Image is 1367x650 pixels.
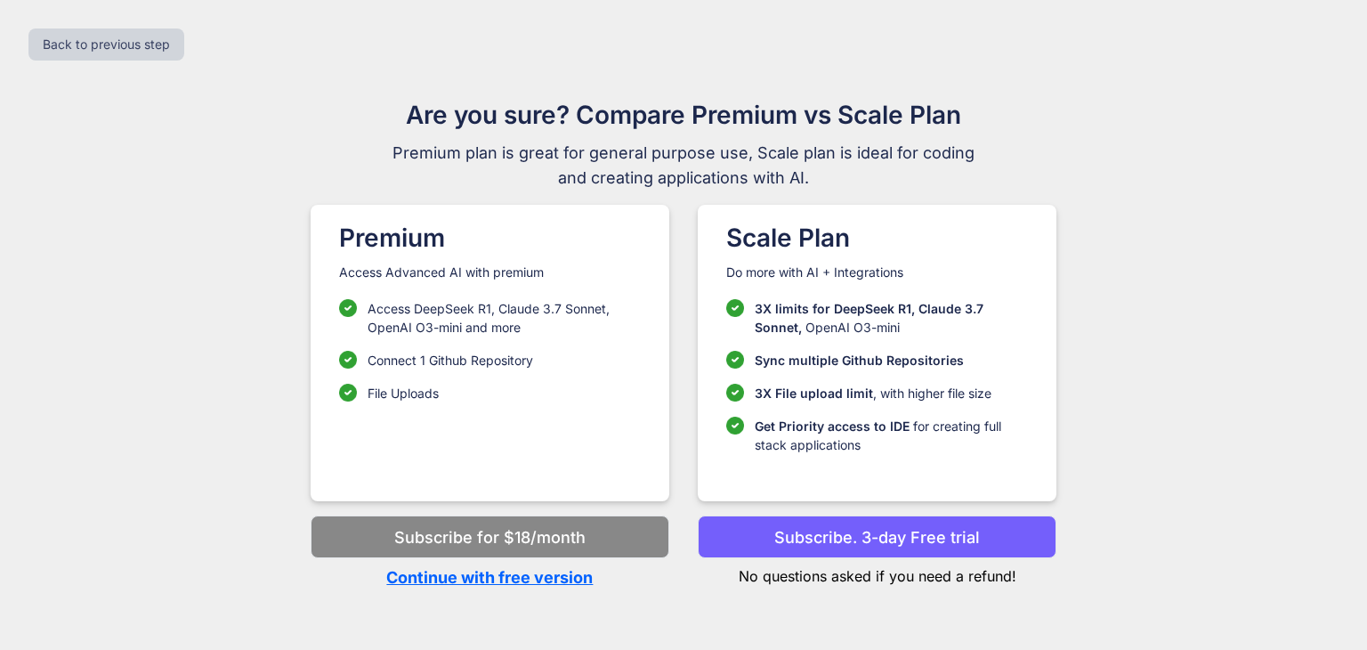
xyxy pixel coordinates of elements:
span: 3X limits for DeepSeek R1, Claude 3.7 Sonnet, [755,301,983,335]
p: for creating full stack applications [755,417,1028,454]
img: checklist [726,417,744,435]
img: checklist [726,384,744,402]
button: Back to previous step [28,28,184,61]
p: Do more with AI + Integrations [726,264,1028,281]
img: checklist [726,299,744,317]
span: 3X File upload limit [755,386,873,401]
span: Premium plan is great for general purpose use, Scale plan is ideal for coding and creating applic... [384,141,983,191]
h1: Are you sure? Compare Premium vs Scale Plan [384,96,983,134]
p: Subscribe. 3-day Free trial [774,525,980,549]
p: OpenAI O3-mini [755,299,1028,337]
button: Subscribe for $18/month [311,516,669,558]
img: checklist [726,351,744,369]
p: Access DeepSeek R1, Claude 3.7 Sonnet, OpenAI O3-mini and more [368,299,641,337]
h1: Scale Plan [726,219,1028,256]
p: Access Advanced AI with premium [339,264,641,281]
p: Sync multiple Github Repositories [755,351,964,370]
img: checklist [339,299,357,317]
p: File Uploads [368,384,439,402]
span: Get Priority access to IDE [755,418,910,434]
img: checklist [339,351,357,369]
p: , with higher file size [755,384,991,402]
p: No questions asked if you need a refund! [698,558,1056,587]
p: Subscribe for $18/month [394,525,586,549]
p: Continue with free version [311,565,669,589]
img: checklist [339,384,357,402]
p: Connect 1 Github Repository [368,351,533,370]
button: Subscribe. 3-day Free trial [698,516,1056,558]
h1: Premium [339,219,641,256]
